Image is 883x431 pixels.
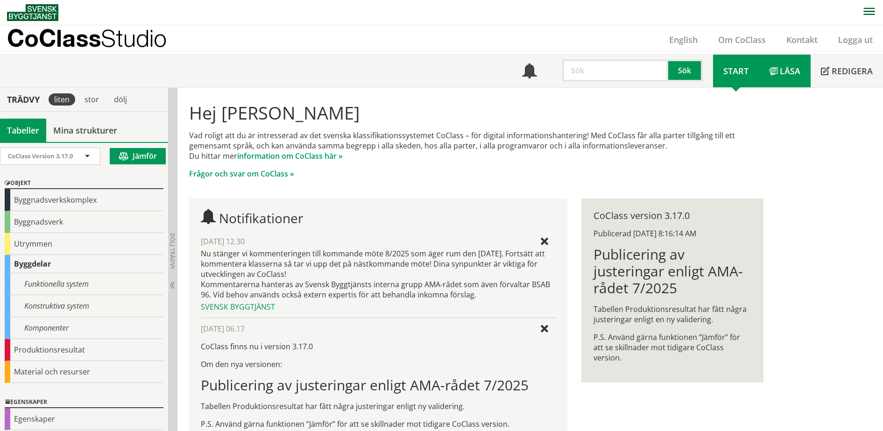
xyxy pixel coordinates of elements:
[5,317,163,339] div: Komponenter
[110,148,166,164] button: Jämför
[201,377,555,394] h1: Publicering av justeringar enligt AMA-rådet 7/2025
[7,33,167,43] p: CoClass
[5,233,163,255] div: Utrymmen
[593,211,751,221] div: CoClass version 3.17.0
[201,419,555,429] p: P.S. Använd gärna funktionen ”Jämför” för att se skillnader mot tidigare CoClass version.
[522,64,537,79] span: Notifikationer
[5,408,163,430] div: Egenskaper
[593,304,751,325] p: Tabellen Produktionsresultat har fått några justeringar enligt en ny validering.
[713,55,759,87] a: Start
[708,34,776,45] a: Om CoClass
[593,332,751,363] p: P.S. Använd gärna funktionen ”Jämför” för att se skillnader mot tidigare CoClass version.
[668,59,703,82] button: Sök
[46,119,124,142] a: Mina strukturer
[593,228,751,239] div: Publicerad [DATE] 8:16:14 AM
[189,169,294,179] a: Frågor och svar om CoClass »
[5,255,163,273] div: Byggdelar
[237,151,343,161] a: information om CoClass här »
[5,397,163,408] div: Egenskaper
[5,273,163,295] div: Funktionella system
[2,94,45,105] div: Trädvy
[108,93,133,106] div: dölj
[101,24,167,52] span: Studio
[5,178,163,189] div: Objekt
[759,55,811,87] a: Läsa
[828,34,883,45] a: Logga ut
[201,324,245,334] span: [DATE] 06.17
[201,401,555,411] p: Tabellen Produktionsresultat har fått några justeringar enligt ny validering.
[811,55,883,87] a: Redigera
[189,102,763,123] h1: Hej [PERSON_NAME]
[5,361,163,383] div: Material och resurser
[5,189,163,211] div: Byggnadsverkskomplex
[593,246,751,297] h1: Publicering av justeringar enligt AMA-rådet 7/2025
[201,302,555,312] div: Svensk Byggtjänst
[7,4,58,21] img: Svensk Byggtjänst
[780,65,800,77] span: Läsa
[7,25,187,54] a: CoClassStudio
[8,152,73,160] span: CoClass Version 3.17.0
[201,359,555,369] p: Om den nya versionen:
[659,34,708,45] a: English
[201,236,245,247] span: [DATE] 12.30
[201,248,555,300] div: Nu stänger vi kommenteringen till kommande möte 8/2025 som äger rum den [DATE]. Fortsätt att komm...
[219,209,303,227] span: Notifikationer
[201,341,555,352] p: CoClass finns nu i version 3.17.0
[79,93,105,106] div: stor
[189,130,763,161] p: Vad roligt att du är intresserad av det svenska klassifikationssystemet CoClass – för digital inf...
[723,65,749,77] span: Start
[5,295,163,317] div: Konstruktiva system
[5,211,163,233] div: Byggnadsverk
[776,34,828,45] a: Kontakt
[49,93,75,106] div: liten
[562,59,668,82] input: Sök
[169,233,177,269] span: Dölj trädvy
[832,65,873,77] span: Redigera
[5,339,163,361] div: Produktionsresultat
